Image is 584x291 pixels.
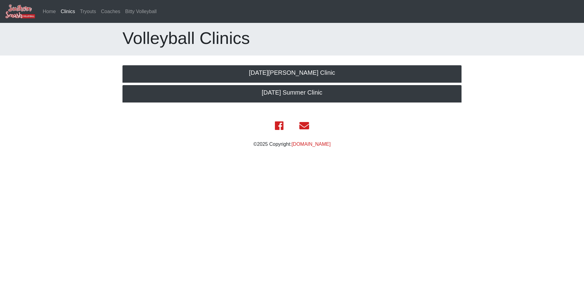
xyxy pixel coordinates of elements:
h5: [DATE] Summer Clinic [129,89,455,96]
a: Coaches [99,5,123,18]
a: [DOMAIN_NAME] [291,142,330,147]
h1: Volleyball Clinics [122,28,462,48]
a: [DATE] Summer Clinic [122,85,462,102]
a: Bitty Volleyball [123,5,159,18]
a: Tryouts [78,5,99,18]
a: Clinics [58,5,78,18]
a: Home [40,5,58,18]
a: [DATE][PERSON_NAME] Clinic [122,65,462,83]
img: Southern Smash Volleyball [5,4,35,19]
h5: [DATE][PERSON_NAME] Clinic [129,69,455,76]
